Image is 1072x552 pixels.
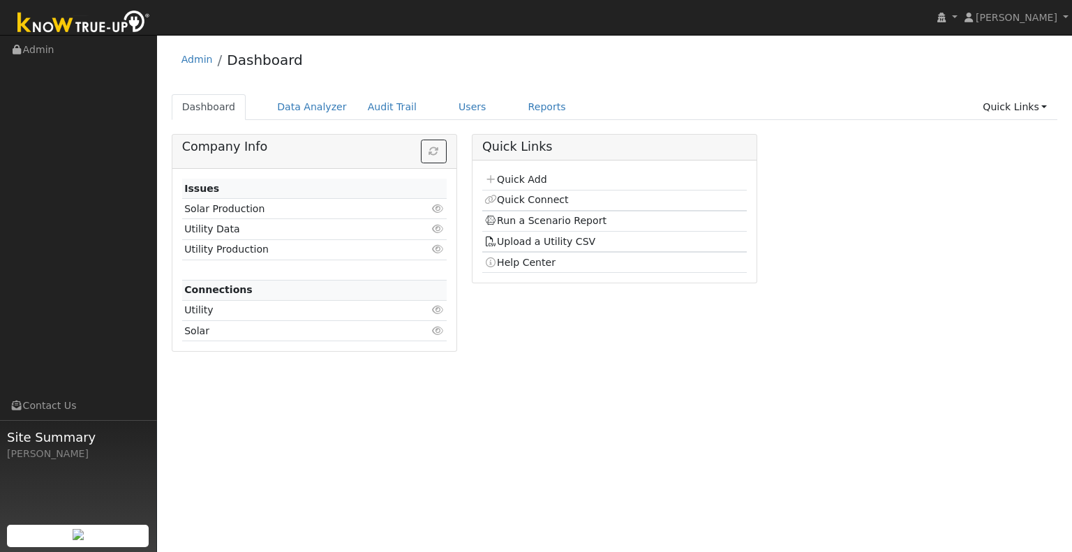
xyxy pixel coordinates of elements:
[432,224,445,234] i: Click to view
[972,94,1057,120] a: Quick Links
[484,257,556,268] a: Help Center
[976,12,1057,23] span: [PERSON_NAME]
[182,219,404,239] td: Utility Data
[448,94,497,120] a: Users
[484,194,568,205] a: Quick Connect
[432,305,445,315] i: Click to view
[267,94,357,120] a: Data Analyzer
[182,321,404,341] td: Solar
[182,300,404,320] td: Utility
[7,428,149,447] span: Site Summary
[10,8,157,39] img: Know True-Up
[484,174,546,185] a: Quick Add
[432,244,445,254] i: Click to view
[73,529,84,540] img: retrieve
[182,199,404,219] td: Solar Production
[518,94,576,120] a: Reports
[182,239,404,260] td: Utility Production
[484,236,595,247] a: Upload a Utility CSV
[484,215,606,226] a: Run a Scenario Report
[184,183,219,194] strong: Issues
[357,94,427,120] a: Audit Trail
[227,52,303,68] a: Dashboard
[432,204,445,214] i: Click to view
[432,326,445,336] i: Click to view
[184,284,253,295] strong: Connections
[181,54,213,65] a: Admin
[182,140,447,154] h5: Company Info
[482,140,747,154] h5: Quick Links
[7,447,149,461] div: [PERSON_NAME]
[172,94,246,120] a: Dashboard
